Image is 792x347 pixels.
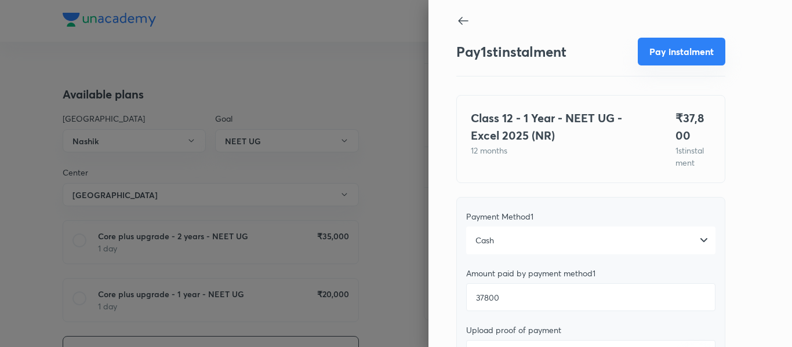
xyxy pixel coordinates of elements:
h3: Pay 1 st instalment [456,43,566,60]
div: Payment Method 1 [466,211,715,222]
h4: Class 12 - 1 Year - NEET UG - Excel 2025 (NR) [471,109,648,144]
p: 12 months [471,144,648,156]
button: Pay instalment [638,38,725,65]
div: Upload proof of payment [466,325,715,335]
span: Cash [475,235,494,246]
h4: ₹ 37,800 [675,109,711,144]
p: 1 st instalment [675,144,711,169]
input: Add amount [466,283,715,311]
div: Amount paid by payment method 1 [466,268,715,279]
